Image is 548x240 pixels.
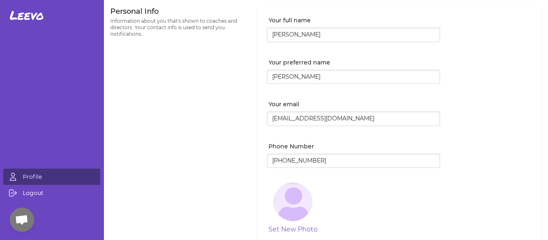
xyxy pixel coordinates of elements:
[10,208,34,232] div: Open chat
[110,18,247,37] p: Information about you that's shown to coaches and directors. Your contact info is used to send yo...
[10,8,44,23] span: Leevo
[3,169,100,185] a: Profile
[267,70,440,84] input: Richard
[267,28,440,42] input: Richard Button
[110,6,247,16] h3: Personal Info
[269,100,440,108] label: Your email
[267,154,440,168] input: Your phone number
[269,58,440,66] label: Your preferred name
[3,185,100,201] a: Logout
[269,225,318,234] button: Set New Photo
[267,111,440,126] input: richard@example.com
[269,16,440,24] label: Your full name
[269,142,440,150] label: Phone Number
